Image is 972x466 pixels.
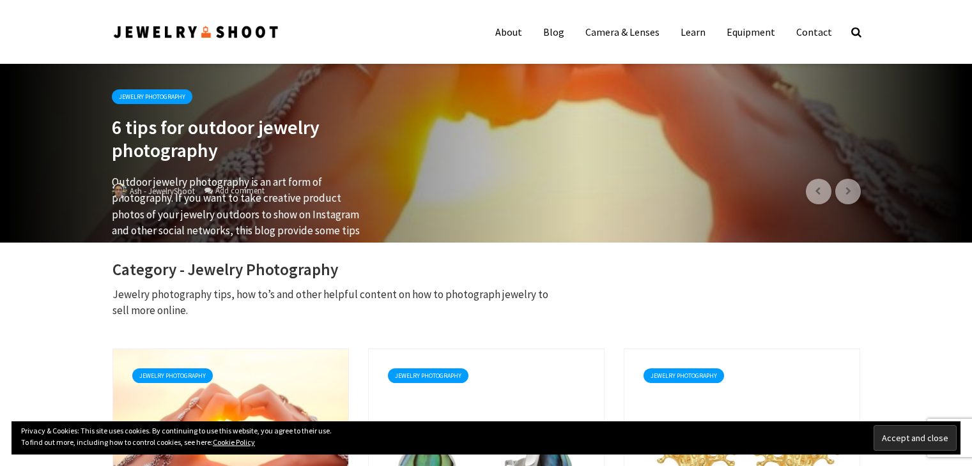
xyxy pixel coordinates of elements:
[644,368,724,383] a: Jewelry Photography
[717,19,785,45] a: Equipment
[213,437,255,447] a: Cookie Policy
[112,287,561,319] p: Jewelry photography tips, how to’s and other helpful content on how to photograph jewelry to sell...
[204,185,265,196] a: Add comment
[112,116,419,162] a: 6 tips for outdoor jewelry photography
[12,421,960,455] div: Privacy & Cookies: This site uses cookies. By continuing to use this website, you agree to their ...
[112,89,192,104] a: Jewelry Photography
[874,425,957,451] input: Accept and close
[671,19,715,45] a: Learn
[534,19,574,45] a: Blog
[132,368,213,383] a: Jewelry Photography
[112,186,195,197] a: Ash - JewelryShoot
[486,19,532,45] a: About
[113,419,348,432] a: 6 tips for outdoor jewelry photography
[112,24,280,41] img: Jewelry Photographer Bay Area - San Francisco | Nationwide via Mail
[388,368,468,383] a: Jewelry Photography
[112,259,338,280] h1: Category - Jewelry Photography
[576,19,669,45] a: Camera & Lenses
[787,19,842,45] a: Contact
